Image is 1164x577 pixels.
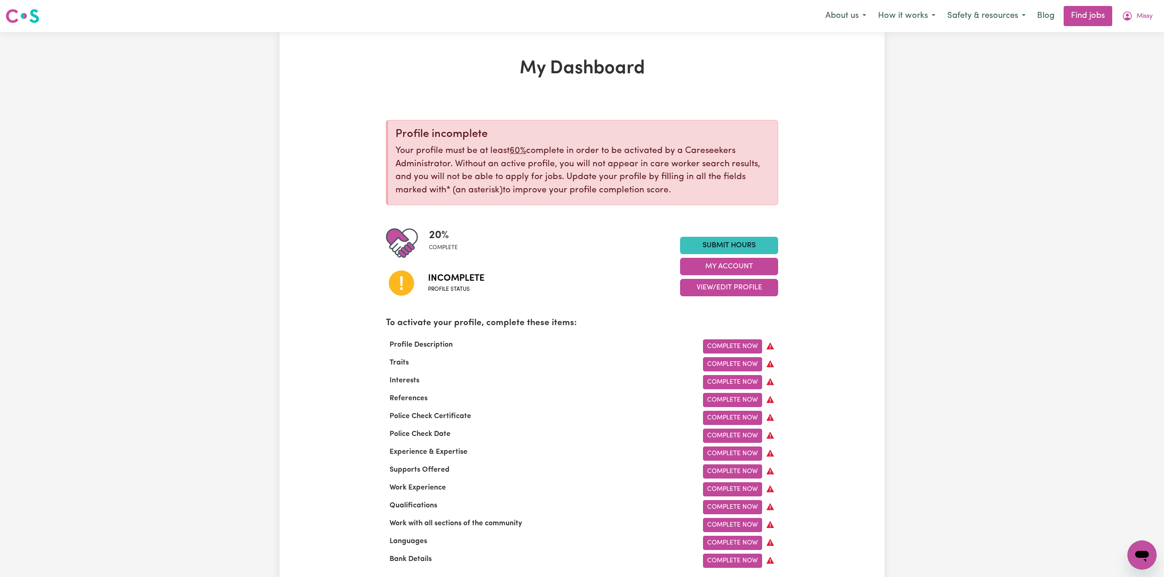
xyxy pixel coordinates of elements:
[386,538,431,545] span: Languages
[386,448,471,456] span: Experience & Expertise
[386,317,778,330] p: To activate your profile, complete these items:
[510,147,526,155] u: 60%
[386,484,450,491] span: Work Experience
[386,359,412,366] span: Traits
[703,429,762,443] a: Complete Now
[1064,6,1112,26] a: Find jobs
[386,377,423,384] span: Interests
[703,446,762,461] a: Complete Now
[446,186,503,195] span: an asterisk
[703,536,762,550] a: Complete Now
[429,227,458,244] span: 20 %
[680,258,778,275] button: My Account
[703,554,762,568] a: Complete Now
[703,464,762,479] a: Complete Now
[5,8,39,24] img: Careseekers logo
[386,430,454,438] span: Police Check Date
[703,339,762,354] a: Complete Now
[386,58,778,80] h1: My Dashboard
[5,5,39,27] a: Careseekers logo
[872,6,941,26] button: How it works
[386,413,475,420] span: Police Check Certificate
[703,500,762,514] a: Complete Now
[429,227,465,259] div: Profile completeness: 20%
[1137,11,1153,22] span: Missy
[386,555,435,563] span: Bank Details
[386,520,526,527] span: Work with all sections of the community
[680,237,778,254] a: Submit Hours
[429,244,458,252] span: complete
[703,393,762,407] a: Complete Now
[428,272,484,285] span: Incomplete
[428,285,484,294] span: Profile status
[703,482,762,496] a: Complete Now
[703,411,762,425] a: Complete Now
[680,279,778,296] button: View/Edit Profile
[1116,6,1159,26] button: My Account
[386,502,441,509] span: Qualifications
[941,6,1032,26] button: Safety & resources
[703,375,762,389] a: Complete Now
[395,145,770,197] p: Your profile must be at least complete in order to be activated by a Careseekers Administrator. W...
[819,6,872,26] button: About us
[1127,540,1157,570] iframe: Button to launch messaging window
[395,128,770,141] div: Profile incomplete
[703,518,762,532] a: Complete Now
[386,395,431,402] span: References
[703,357,762,371] a: Complete Now
[386,341,456,348] span: Profile Description
[1032,6,1060,26] a: Blog
[386,466,453,474] span: Supports Offered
